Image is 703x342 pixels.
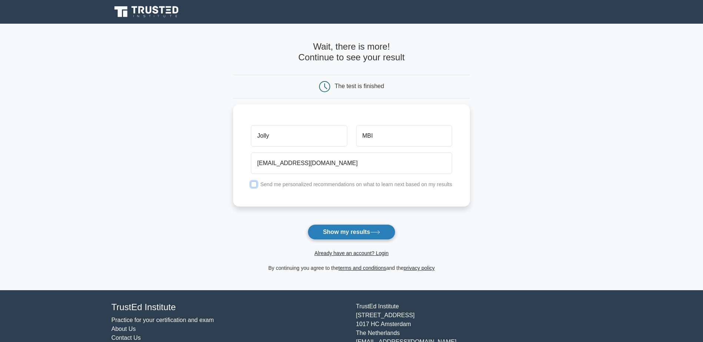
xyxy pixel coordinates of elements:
[112,326,136,332] a: About Us
[356,125,452,147] input: Last name
[251,125,347,147] input: First name
[233,41,470,63] h4: Wait, there is more! Continue to see your result
[338,265,386,271] a: terms and conditions
[112,302,347,313] h4: TrustEd Institute
[335,83,384,89] div: The test is finished
[308,224,395,240] button: Show my results
[112,317,214,323] a: Practice for your certification and exam
[112,335,141,341] a: Contact Us
[251,152,452,174] input: Email
[314,250,388,256] a: Already have an account? Login
[404,265,435,271] a: privacy policy
[260,181,452,187] label: Send me personalized recommendations on what to learn next based on my results
[229,264,474,272] div: By continuing you agree to the and the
